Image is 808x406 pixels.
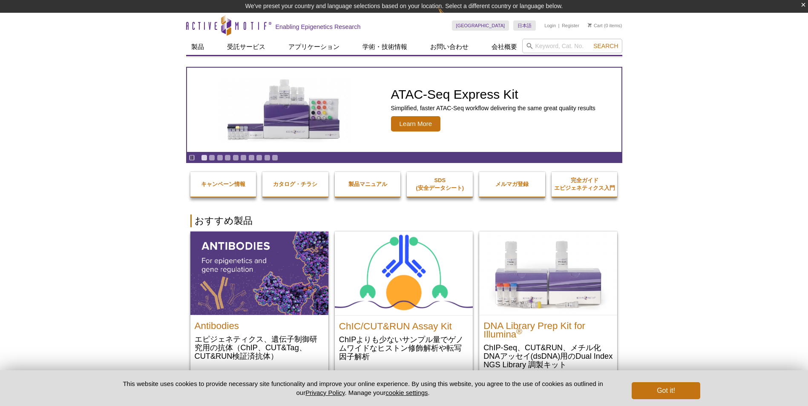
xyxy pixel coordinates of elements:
strong: メルマガ登録 [495,181,529,187]
a: Go to slide 5 [233,154,239,161]
h2: Enabling Epigenetics Research [276,23,361,31]
a: カタログ・チラシ [262,172,328,197]
img: DNA Library Prep Kit for Illumina [479,232,617,315]
strong: 完全ガイド エピジェネティクス入門 [554,177,615,191]
a: メルマガ登録 [479,172,545,197]
a: Go to slide 1 [201,154,207,161]
li: | [558,20,560,31]
img: ATAC-Seq Express Kit [214,77,355,142]
a: [GEOGRAPHIC_DATA] [452,20,509,31]
img: All Antibodies [190,232,328,315]
a: Go to slide 2 [209,154,215,161]
a: Login [544,23,556,29]
a: Go to slide 3 [217,154,223,161]
h2: ChIC/CUT&RUN Assay Kit [339,318,469,331]
button: Search [591,42,621,50]
a: ATAC-Seq Express Kit ATAC-Seq Express Kit Simplified, faster ATAC-Seq workflow delivering the sam... [187,68,621,152]
a: 完全ガイドエピジェネティクス入門 [552,168,618,200]
a: アプリケーション [283,39,345,55]
a: 製品 [186,39,209,55]
button: cookie settings [385,389,428,396]
a: Register [562,23,579,29]
a: Privacy Policy [305,389,345,396]
a: Go to slide 4 [224,154,231,161]
p: Simplified, faster ATAC-Seq workflow delivering the same great quality results [391,104,595,112]
a: 製品マニュアル [335,172,401,197]
button: Got it! [632,382,700,399]
span: Learn More [391,116,441,132]
sup: ® [516,327,522,336]
a: 受託サービス [222,39,270,55]
p: ChIP-Seq、CUT&RUN、メチル化DNAアッセイ(dsDNA)用のDual Index NGS Library 調製キット [483,343,613,369]
strong: キャンペーン情報 [201,181,245,187]
article: ATAC-Seq Express Kit [187,68,621,152]
p: ChIPよりも少ないサンプル量でゲノムワイドなヒストン修飾解析や転写因子解析 [339,335,469,361]
a: お問い合わせ [425,39,474,55]
strong: 製品マニュアル [348,181,387,187]
a: SDS(安全データシート) [407,168,473,200]
span: Search [593,43,618,49]
a: All Antibodies Antibodies エピジェネティクス、遺伝子制御研究用の抗体（ChIP、CUT&Tag、CUT&RUN検証済抗体） [190,232,328,369]
a: Go to slide 9 [264,154,270,161]
strong: カタログ・チラシ [273,181,317,187]
h2: Antibodies [195,317,324,330]
img: ChIC/CUT&RUN Assay Kit [335,232,473,315]
h2: DNA Library Prep Kit for Illumina [483,317,613,339]
a: Go to slide 8 [256,154,262,161]
a: 日本語 [513,20,536,31]
li: (0 items) [588,20,622,31]
a: 学術・技術情報 [357,39,412,55]
a: Toggle autoplay [189,154,195,161]
a: DNA Library Prep Kit for Illumina DNA Library Prep Kit for Illumina® ChIP-Seq、CUT&RUN、メチル化DNAアッセイ... [479,232,617,377]
a: 会社概要 [486,39,522,55]
p: This website uses cookies to provide necessary site functionality and improve your online experie... [108,379,618,397]
p: エピジェネティクス、遺伝子制御研究用の抗体（ChIP、CUT&Tag、CUT&RUN検証済抗体） [195,335,324,360]
a: キャンペーン情報 [190,172,256,197]
a: Cart [588,23,603,29]
a: Go to slide 6 [240,154,247,161]
input: Keyword, Cat. No. [522,39,622,53]
a: ChIC/CUT&RUN Assay Kit ChIC/CUT&RUN Assay Kit ChIPよりも少ないサンプル量でゲノムワイドなヒストン修飾解析や転写因子解析 [335,232,473,369]
a: Go to slide 7 [248,154,255,161]
strong: SDS (安全データシート) [416,177,464,191]
img: Your Cart [588,23,592,27]
img: Change Here [438,6,460,26]
a: Go to slide 10 [272,154,278,161]
h2: ATAC-Seq Express Kit [391,88,595,101]
h2: おすすめ製品 [190,214,618,227]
